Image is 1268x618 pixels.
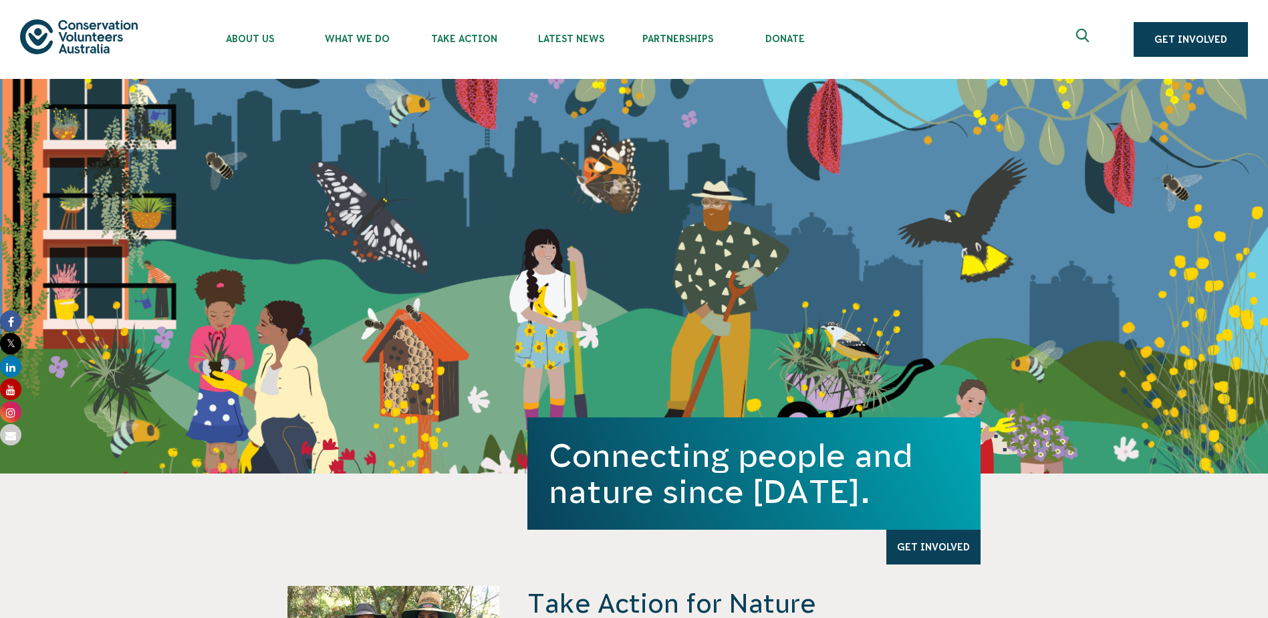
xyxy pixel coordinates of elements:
[197,33,303,44] span: About Us
[624,33,731,44] span: Partnerships
[886,530,981,564] a: Get Involved
[20,19,138,54] img: logo.svg
[1076,29,1093,50] span: Expand search box
[410,33,517,44] span: Take Action
[303,33,410,44] span: What We Do
[517,33,624,44] span: Latest News
[1134,22,1248,57] a: Get Involved
[549,437,959,510] h1: Connecting people and nature since [DATE].
[731,33,838,44] span: Donate
[1068,23,1100,56] button: Expand search box Close search box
